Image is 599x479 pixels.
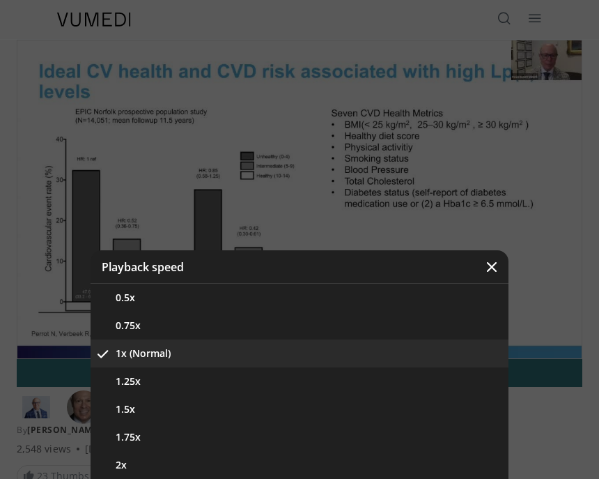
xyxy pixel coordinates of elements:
[17,40,582,358] video-js: Video Player
[57,13,131,26] img: VuMedi Logo
[91,312,508,340] button: 0.75x
[102,261,184,273] p: Playback speed
[91,284,508,312] button: 0.5x
[91,340,508,367] button: 1x (Normal)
